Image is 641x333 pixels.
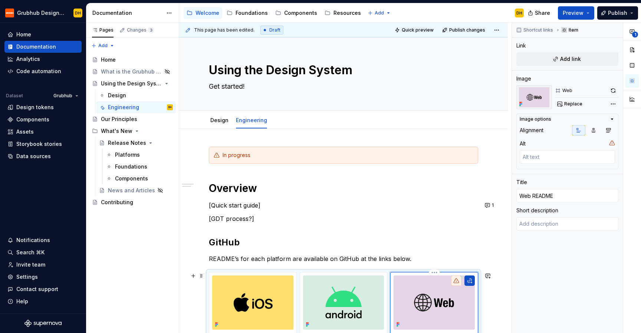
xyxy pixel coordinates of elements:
[16,273,38,281] div: Settings
[4,114,82,125] a: Components
[516,189,618,202] input: Add title
[103,161,176,173] a: Foundations
[184,7,222,19] a: Welcome
[209,201,478,210] p: [Quick start guide]
[558,6,594,20] button: Preview
[24,320,62,327] svg: Supernova Logo
[4,41,82,53] a: Documentation
[524,6,555,20] button: Share
[195,9,219,17] div: Welcome
[5,9,14,17] img: 4e8d6f31-f5cf-47b4-89aa-e4dec1dc0822.png
[50,91,82,101] button: Grubhub
[520,116,551,122] div: Image options
[402,27,434,33] span: Quick preview
[520,127,543,134] div: Alignment
[4,271,82,283] a: Settings
[207,112,231,128] div: Design
[4,53,82,65] a: Analytics
[365,8,393,18] button: Add
[115,163,147,170] div: Foundations
[75,10,81,16] div: DH
[89,125,176,137] div: What's New
[322,7,364,19] a: Resources
[523,27,553,33] span: Shortcut links
[101,68,162,75] div: What is the Grubhub Design System?
[4,150,82,162] a: Data sources
[16,140,62,148] div: Storybook stories
[564,101,582,107] span: Replace
[101,56,116,63] div: Home
[4,234,82,246] button: Notifications
[212,275,293,330] img: e46e2d60-b0bc-46ee-a13c-91abc9afab85.png
[6,93,23,99] div: Dataset
[520,140,526,147] div: Alt
[194,27,254,33] span: This page has been edited.
[4,101,82,113] a: Design tokens
[303,275,384,330] img: 07f89d11-f8e2-43e0-8c39-21634492c4e3.png
[392,25,437,35] button: Quick preview
[516,85,552,109] img: bc741660-1809-4b7b-b048-0324f10d9f82.png
[108,104,139,111] div: Engineering
[440,25,489,35] button: Publish changes
[108,139,146,147] div: Release Notes
[96,137,176,149] a: Release Notes
[4,247,82,258] button: Search ⌘K
[4,29,82,40] a: Home
[236,9,268,17] div: Foundations
[16,298,28,305] div: Help
[89,196,176,208] a: Contributing
[535,9,550,17] span: Share
[96,101,176,113] a: EngineeringDH
[103,149,176,161] a: Platforms
[115,175,148,182] div: Components
[236,117,267,123] a: Engineering
[16,249,45,256] div: Search ⌘K
[209,254,478,263] p: README’s for each platform are available on GitHub at the links below.
[148,27,154,33] span: 3
[4,296,82,307] button: Help
[483,200,497,210] button: 1
[516,52,618,66] button: Add link
[89,113,176,125] a: Our Principles
[184,6,364,20] div: Page tree
[101,115,137,123] div: Our Principles
[4,259,82,271] a: Invite team
[4,283,82,295] button: Contact support
[16,261,45,268] div: Invite team
[16,31,31,38] div: Home
[92,9,162,17] div: Documentation
[89,40,117,51] button: Add
[209,214,478,223] p: [GDT process?]
[563,9,584,17] span: Preview
[101,127,132,135] div: What's New
[16,285,58,293] div: Contact support
[608,9,627,17] span: Publish
[516,207,558,214] div: Short description
[89,54,176,66] a: Home
[209,182,478,195] h1: Overview
[1,5,85,21] button: Grubhub Design SystemDH
[101,80,162,87] div: Using the Design System
[108,92,126,99] div: Design
[16,236,50,244] div: Notifications
[560,55,581,63] span: Add link
[514,25,556,35] button: Shortcut links
[16,55,40,63] div: Analytics
[16,128,34,136] div: Assets
[103,173,176,185] a: Components
[284,9,317,17] div: Components
[16,104,54,111] div: Design tokens
[394,275,475,330] img: bc741660-1809-4b7b-b048-0324f10d9f82.png
[98,43,108,49] span: Add
[449,27,485,33] span: Publish changes
[101,199,133,206] div: Contributing
[516,75,531,82] div: Image
[207,81,477,92] textarea: Get started!
[520,116,615,122] button: Image options
[168,104,171,111] div: DH
[562,88,572,94] div: Web
[53,93,72,99] span: Grubhub
[127,27,154,33] div: Changes
[210,117,229,123] a: Design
